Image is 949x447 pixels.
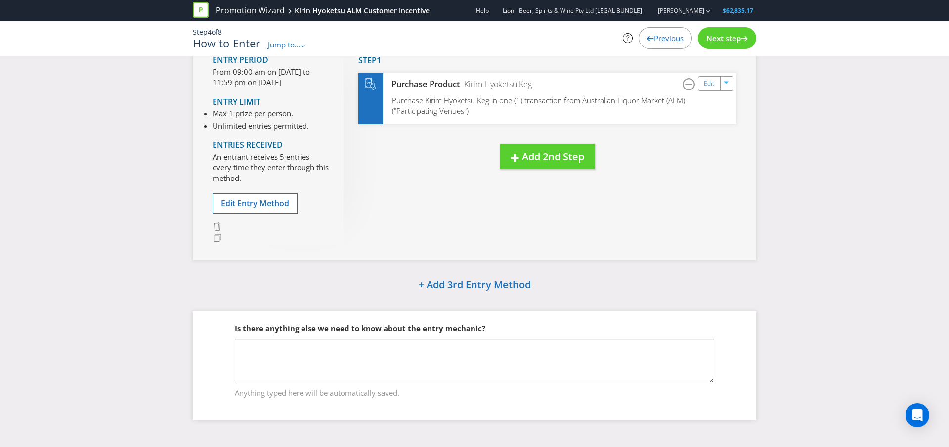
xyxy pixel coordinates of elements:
[654,33,684,43] span: Previous
[476,6,489,15] a: Help
[503,6,642,15] span: Lion - Beer, Spirits & Wine Pty Ltd [LEGAL BUNDLE]
[522,150,584,163] span: Add 2nd Step
[213,141,329,150] h4: Entries Received
[235,323,485,333] span: Is there anything else we need to know about the entry mechanic?
[706,33,741,43] span: Next step
[268,40,301,49] span: Jump to...
[383,79,460,90] div: Purchase Product
[723,6,753,15] span: $62,835.17
[213,96,260,107] span: Entry Limit
[392,95,685,116] span: Purchase Kirim Hyoketsu Keg in one (1) transaction from Australian Liquor Market (ALM) ("Particip...
[295,6,430,16] div: Kirin Hyoketsu ALM Customer Incentive
[704,78,714,89] a: Edit
[193,27,208,37] span: Step
[500,144,595,170] button: Add 2nd Step
[213,67,329,88] p: From 09:00 am on [DATE] to 11:59 pm on [DATE]
[419,278,531,291] span: + Add 3rd Entry Method
[213,152,329,183] p: An entrant receives 5 entries every time they enter through this method.
[393,275,556,296] button: + Add 3rd Entry Method
[216,5,285,16] a: Promotion Wizard
[213,193,298,214] button: Edit Entry Method
[460,79,532,90] div: Kirim Hyoketsu Keg
[648,6,704,15] a: [PERSON_NAME]
[221,198,289,209] span: Edit Entry Method
[906,403,929,427] div: Open Intercom Messenger
[208,27,212,37] span: 4
[235,384,714,398] span: Anything typed here will be automatically saved.
[213,121,309,131] li: Unlimited entries permitted.
[212,27,218,37] span: of
[193,37,260,49] h1: How to Enter
[218,27,222,37] span: 8
[213,108,309,119] li: Max 1 prize per person.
